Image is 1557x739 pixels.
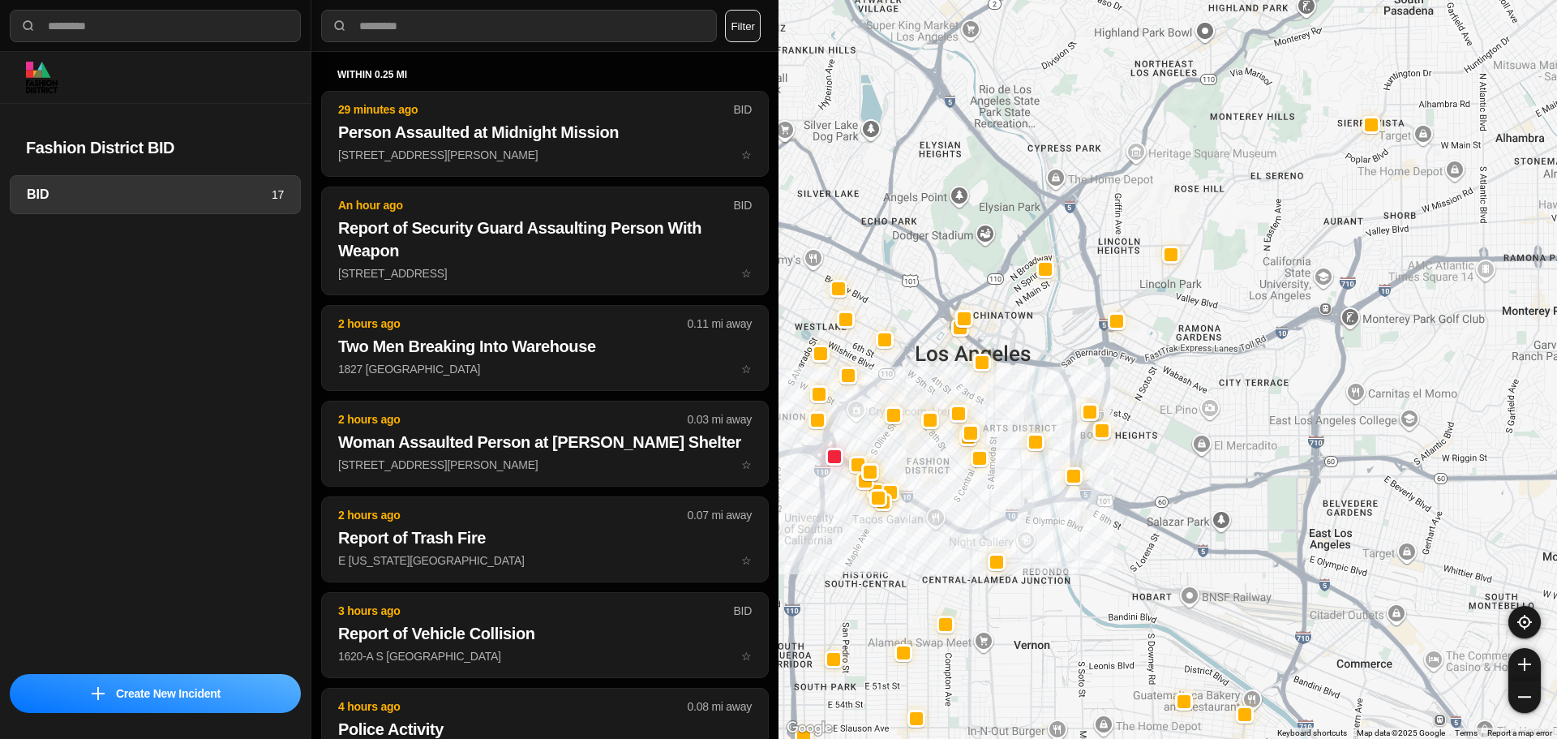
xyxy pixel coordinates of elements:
p: 29 minutes ago [338,101,733,118]
h2: Two Men Breaking Into Warehouse [338,335,752,358]
button: Keyboard shortcuts [1277,728,1347,739]
p: [STREET_ADDRESS][PERSON_NAME] [338,457,752,473]
span: star [741,363,752,376]
button: 2 hours ago0.07 mi awayReport of Trash FireE [US_STATE][GEOGRAPHIC_DATA]star [321,496,769,582]
p: 0.11 mi away [688,316,752,332]
p: BID [733,603,752,619]
h2: Report of Security Guard Assaulting Person With Weapon [338,217,752,262]
button: 2 hours ago0.03 mi awayWoman Assaulted Person at [PERSON_NAME] Shelter[STREET_ADDRESS][PERSON_NAM... [321,401,769,487]
a: Open this area in Google Maps (opens a new window) [783,718,836,739]
img: icon [92,687,105,700]
p: 0.08 mi away [688,698,752,715]
a: BID17 [10,175,301,214]
p: 3 hours ago [338,603,733,619]
p: 2 hours ago [338,316,688,332]
button: zoom-out [1508,681,1541,713]
p: BID [733,101,752,118]
img: recenter [1517,615,1532,629]
span: star [741,458,752,471]
a: 2 hours ago0.03 mi awayWoman Assaulted Person at [PERSON_NAME] Shelter[STREET_ADDRESS][PERSON_NAM... [321,458,769,471]
img: zoom-in [1518,658,1531,671]
img: search [20,18,36,34]
img: logo [26,62,58,93]
h2: Person Assaulted at Midnight Mission [338,121,752,144]
button: zoom-in [1508,648,1541,681]
a: An hour agoBIDReport of Security Guard Assaulting Person With Weapon[STREET_ADDRESS]star [321,266,769,280]
h2: Fashion District BID [26,136,285,159]
h2: Woman Assaulted Person at [PERSON_NAME] Shelter [338,431,752,453]
p: Create New Incident [116,685,221,702]
button: 3 hours agoBIDReport of Vehicle Collision1620-A S [GEOGRAPHIC_DATA]star [321,592,769,678]
span: star [741,148,752,161]
p: 17 [272,187,284,203]
button: 29 minutes agoBIDPerson Assaulted at Midnight Mission[STREET_ADDRESS][PERSON_NAME]star [321,91,769,177]
button: An hour agoBIDReport of Security Guard Assaulting Person With Weapon[STREET_ADDRESS]star [321,187,769,295]
a: 3 hours agoBIDReport of Vehicle Collision1620-A S [GEOGRAPHIC_DATA]star [321,649,769,663]
a: Report a map error [1487,728,1552,737]
span: star [741,267,752,280]
p: 1827 [GEOGRAPHIC_DATA] [338,361,752,377]
h5: within 0.25 mi [337,68,753,81]
h2: Report of Trash Fire [338,526,752,549]
img: zoom-out [1518,690,1531,703]
p: [STREET_ADDRESS] [338,265,752,281]
button: Filter [725,10,761,42]
a: Terms (opens in new tab) [1455,728,1478,737]
p: 2 hours ago [338,411,688,428]
a: 2 hours ago0.11 mi awayTwo Men Breaking Into Warehouse1827 [GEOGRAPHIC_DATA]star [321,362,769,376]
p: 4 hours ago [338,698,688,715]
p: 0.03 mi away [688,411,752,428]
p: E [US_STATE][GEOGRAPHIC_DATA] [338,552,752,569]
p: [STREET_ADDRESS][PERSON_NAME] [338,147,752,163]
img: Google [783,718,836,739]
button: 2 hours ago0.11 mi awayTwo Men Breaking Into Warehouse1827 [GEOGRAPHIC_DATA]star [321,305,769,391]
p: 1620-A S [GEOGRAPHIC_DATA] [338,648,752,664]
a: 29 minutes agoBIDPerson Assaulted at Midnight Mission[STREET_ADDRESS][PERSON_NAME]star [321,148,769,161]
p: 2 hours ago [338,507,688,523]
span: star [741,650,752,663]
p: BID [733,197,752,213]
p: 0.07 mi away [688,507,752,523]
span: Map data ©2025 Google [1357,728,1445,737]
h3: BID [27,185,272,204]
p: An hour ago [338,197,733,213]
button: iconCreate New Incident [10,674,301,713]
img: search [332,18,348,34]
h2: Report of Vehicle Collision [338,622,752,645]
button: recenter [1508,606,1541,638]
span: star [741,554,752,567]
a: 2 hours ago0.07 mi awayReport of Trash FireE [US_STATE][GEOGRAPHIC_DATA]star [321,553,769,567]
